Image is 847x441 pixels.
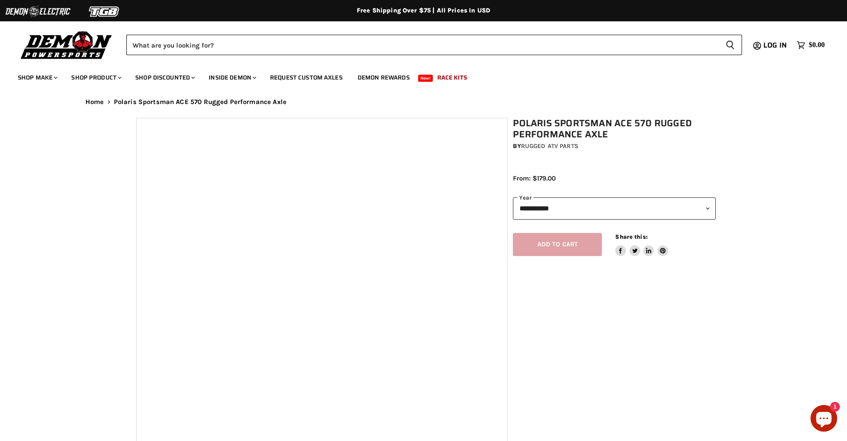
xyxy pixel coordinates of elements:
[431,68,474,87] a: Race Kits
[759,41,792,49] a: Log in
[114,98,286,106] span: Polaris Sportsman ACE 570 Rugged Performance Axle
[202,68,262,87] a: Inside Demon
[808,405,840,434] inbox-online-store-chat: Shopify online store chat
[763,40,787,51] span: Log in
[809,41,825,49] span: $0.00
[11,65,823,87] ul: Main menu
[513,141,716,151] div: by
[792,39,829,52] a: $0.00
[68,98,779,106] nav: Breadcrumbs
[4,3,71,20] img: Demon Electric Logo 2
[513,118,716,140] h1: Polaris Sportsman ACE 570 Rugged Performance Axle
[521,142,578,150] a: Rugged ATV Parts
[126,35,742,55] form: Product
[85,98,104,106] a: Home
[418,75,433,82] span: New!
[718,35,742,55] button: Search
[513,174,556,182] span: From: $179.00
[513,197,716,219] select: year
[68,7,779,15] div: Free Shipping Over $75 | All Prices In USD
[615,233,668,257] aside: Share this:
[263,68,349,87] a: Request Custom Axles
[129,68,200,87] a: Shop Discounted
[18,29,115,60] img: Demon Powersports
[351,68,416,87] a: Demon Rewards
[65,68,127,87] a: Shop Product
[71,3,138,20] img: TGB Logo 2
[126,35,718,55] input: Search
[615,233,647,240] span: Share this:
[11,68,63,87] a: Shop Make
